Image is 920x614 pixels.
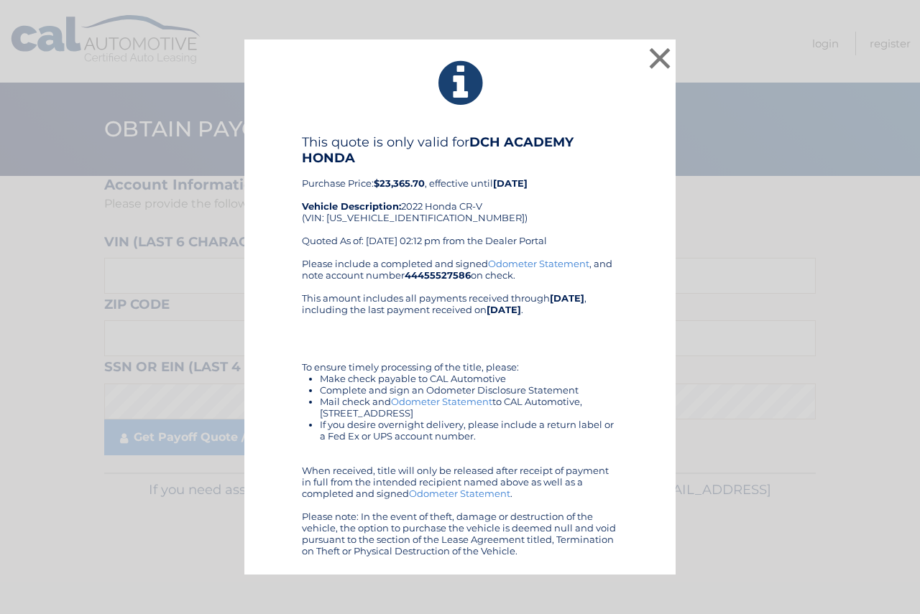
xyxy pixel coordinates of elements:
li: Complete and sign an Odometer Disclosure Statement [320,384,618,396]
a: Odometer Statement [409,488,510,499]
b: [DATE] [487,304,521,315]
div: Purchase Price: , effective until 2022 Honda CR-V (VIN: [US_VEHICLE_IDENTIFICATION_NUMBER]) Quote... [302,134,618,258]
h4: This quote is only valid for [302,134,618,166]
a: Odometer Statement [391,396,492,407]
a: Odometer Statement [488,258,589,269]
b: [DATE] [493,177,528,189]
b: 44455527586 [405,269,471,281]
button: × [645,44,674,73]
strong: Vehicle Description: [302,200,401,212]
li: Mail check and to CAL Automotive, [STREET_ADDRESS] [320,396,618,419]
li: Make check payable to CAL Automotive [320,373,618,384]
b: DCH ACADEMY HONDA [302,134,574,166]
li: If you desire overnight delivery, please include a return label or a Fed Ex or UPS account number. [320,419,618,442]
div: Please include a completed and signed , and note account number on check. This amount includes al... [302,258,618,557]
b: [DATE] [550,292,584,304]
b: $23,365.70 [374,177,425,189]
